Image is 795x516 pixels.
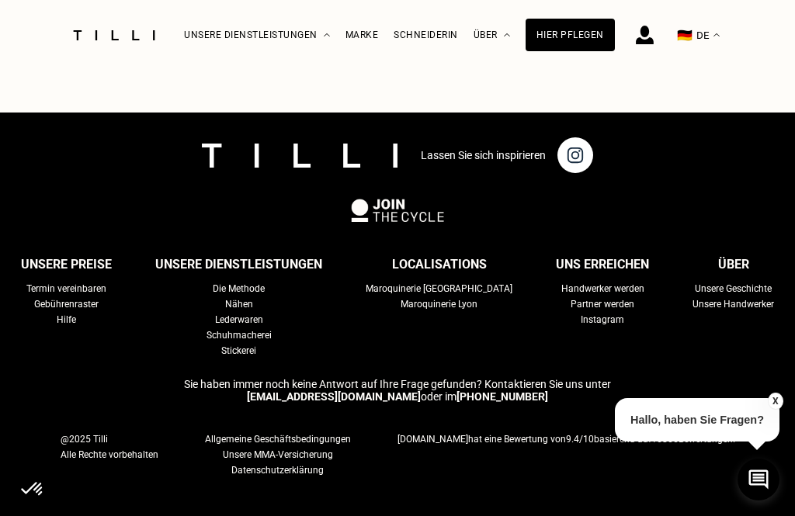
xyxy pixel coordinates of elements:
[205,447,351,462] a: Unsere MMA-Versicherung
[557,137,593,173] img: Instagram-Seite von Tilli, einem Änderungsservice für zu Hause.
[34,296,99,312] a: Gebührenraster
[394,29,458,40] a: Schneiderin
[155,253,322,276] div: Unsere Dienstleistungen
[68,30,161,40] img: Tilli Schneiderdienst Logo
[247,390,421,403] a: [EMAIL_ADDRESS][DOMAIN_NAME]
[474,1,510,70] div: Über
[57,312,76,327] a: Hilfe
[768,393,783,410] button: X
[351,199,444,222] img: logo Join The Cycle
[401,296,477,312] a: Maroquinerie Lyon
[21,253,112,276] div: Unsere Preise
[205,431,351,447] a: Allgemeine Geschäftsbedingungen
[669,1,727,70] button: 🇩🇪 DE
[397,434,468,445] span: [DOMAIN_NAME]
[677,28,693,43] span: 🇩🇪
[695,281,772,296] a: Unsere Geschichte
[583,434,594,445] span: 10
[718,253,749,276] div: Über
[556,253,649,276] div: Uns erreichen
[504,33,510,37] img: Dropdown-Menü Über
[615,398,779,442] p: Hallo, haben Sie Fragen?
[581,312,624,327] a: Instagram
[693,296,774,312] a: Unsere Handwerker
[61,431,158,447] span: @2025 Tilli
[457,390,548,403] a: [PHONE_NUMBER]
[713,33,720,37] img: menu déroulant
[231,465,324,476] span: Datenschutzerklärung
[213,281,265,296] a: Die Methode
[366,281,512,296] a: Maroquinerie [GEOGRAPHIC_DATA]
[205,462,351,478] a: Datenschutzerklärung
[561,281,644,296] a: Handwerker werden
[421,149,546,161] p: Lassen Sie sich inspirieren
[566,434,594,445] span: /
[392,253,487,276] div: Localisations
[215,312,263,327] a: Lederwaren
[61,447,158,462] span: Alle Rechte vorbehalten
[26,281,106,296] a: Termin vereinbaren
[207,327,272,343] a: Schuhmacherei
[221,343,256,358] a: Stickerei
[636,26,654,44] img: Anmelde-Icon
[324,33,330,37] img: Dropdown-Menü
[345,29,379,40] a: Marke
[184,1,330,70] div: Unsere Dienstleistungen
[205,434,351,445] span: Allgemeine Geschäftsbedingungen
[571,296,634,312] a: Partner werden
[526,19,615,51] a: Hier pflegen
[225,296,253,312] a: Nähen
[223,449,333,460] span: Unsere MMA-Versicherung
[184,378,611,390] span: Sie haben immer noch keine Antwort auf Ihre Frage gefunden? Kontaktieren Sie uns unter
[397,434,735,445] span: hat eine Bewertung von basierend auf Bewertungen.
[202,144,397,168] img: logo Tilli
[566,434,579,445] span: 9.4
